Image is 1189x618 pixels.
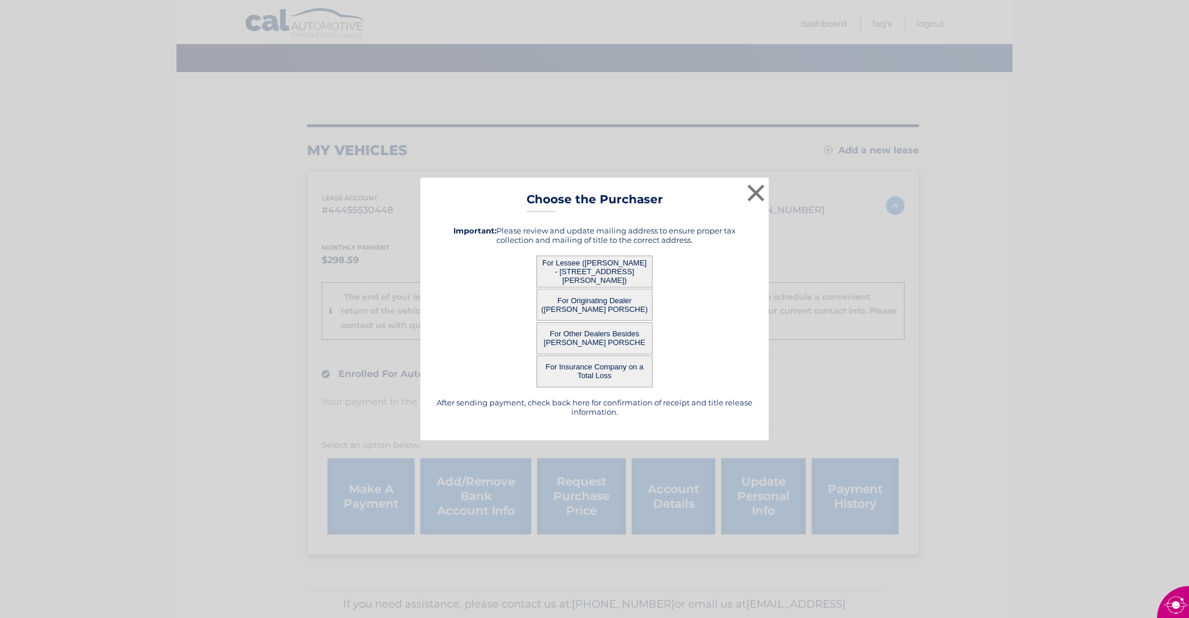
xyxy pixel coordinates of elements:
button: For Insurance Company on a Total Loss [536,355,653,387]
h3: Choose the Purchaser [527,192,663,213]
h5: After sending payment, check back here for confirmation of receipt and title release information. [435,398,754,416]
h5: Please review and update mailing address to ensure proper tax collection and mailing of title to ... [435,226,754,245]
button: For Other Dealers Besides [PERSON_NAME] PORSCHE [536,322,653,354]
button: For Lessee ([PERSON_NAME] - [STREET_ADDRESS][PERSON_NAME]) [536,256,653,288]
strong: Important: [453,226,496,235]
button: For Originating Dealer ([PERSON_NAME] PORSCHE) [536,289,653,321]
button: × [744,181,768,204]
